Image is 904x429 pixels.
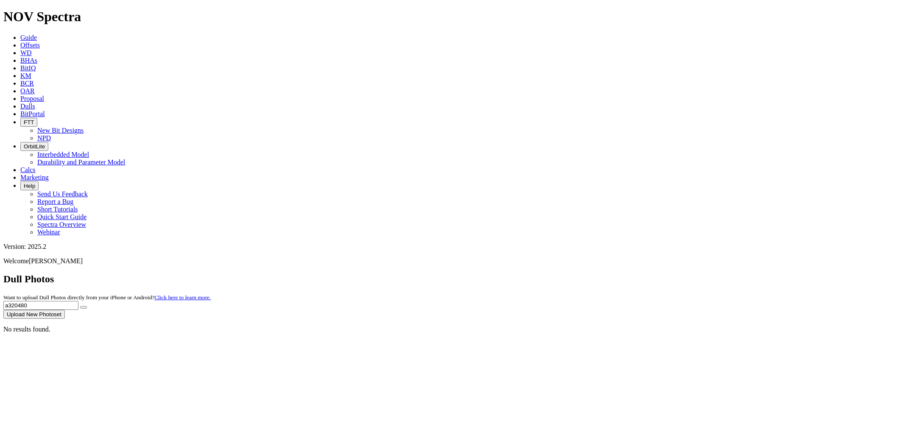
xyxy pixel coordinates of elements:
a: Calcs [20,166,36,173]
div: Version: 2025.2 [3,243,901,251]
h1: NOV Spectra [3,9,901,25]
a: Report a Bug [37,198,73,205]
span: Help [24,183,35,189]
a: Guide [20,34,37,41]
a: Short Tutorials [37,206,78,213]
button: OrbitLite [20,142,48,151]
button: Upload New Photoset [3,310,65,319]
span: FTT [24,119,34,125]
a: BitPortal [20,110,45,117]
span: OrbitLite [24,143,45,150]
input: Search Serial Number [3,301,78,310]
a: BitIQ [20,64,36,72]
span: [PERSON_NAME] [29,257,83,265]
a: Send Us Feedback [37,190,88,198]
small: Want to upload Dull Photos directly from your iPhone or Android? [3,294,211,301]
p: No results found. [3,326,901,333]
a: Dulls [20,103,35,110]
a: NPD [37,134,51,142]
a: WD [20,49,32,56]
h2: Dull Photos [3,273,901,285]
a: Interbedded Model [37,151,89,158]
a: Click here to learn more. [155,294,211,301]
a: Proposal [20,95,44,102]
p: Welcome [3,257,901,265]
a: Quick Start Guide [37,213,86,220]
button: FTT [20,118,37,127]
a: Webinar [37,228,60,236]
a: OAR [20,87,35,95]
button: Help [20,181,39,190]
a: KM [20,72,31,79]
a: BHAs [20,57,37,64]
a: Offsets [20,42,40,49]
a: Durability and Parameter Model [37,159,125,166]
a: Marketing [20,174,49,181]
a: BCR [20,80,34,87]
a: Spectra Overview [37,221,86,228]
a: New Bit Designs [37,127,83,134]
